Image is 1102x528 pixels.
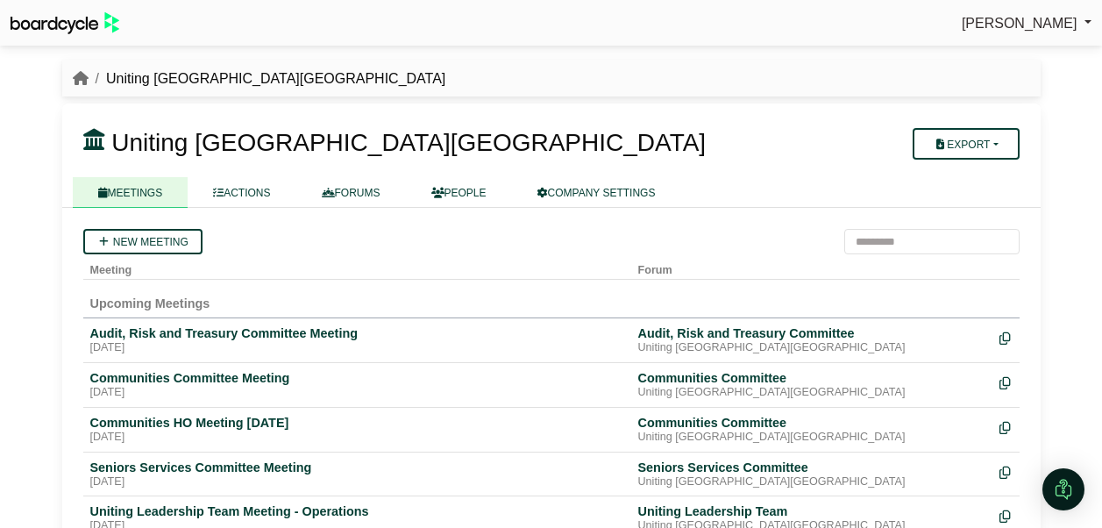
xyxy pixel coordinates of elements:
[73,177,188,208] a: MEETINGS
[90,370,624,400] a: Communities Committee Meeting [DATE]
[631,254,992,280] th: Forum
[962,16,1077,31] span: [PERSON_NAME]
[90,503,624,519] div: Uniting Leadership Team Meeting - Operations
[90,415,624,431] div: Communities HO Meeting [DATE]
[90,386,624,400] div: [DATE]
[962,12,1091,35] a: [PERSON_NAME]
[90,460,624,475] div: Seniors Services Committee Meeting
[188,177,295,208] a: ACTIONS
[638,503,985,519] div: Uniting Leadership Team
[999,503,1013,527] div: Make a copy
[90,431,624,445] div: [DATE]
[999,325,1013,349] div: Make a copy
[638,325,985,341] div: Audit, Risk and Treasury Committee
[90,460,624,489] a: Seniors Services Committee Meeting [DATE]
[999,370,1013,394] div: Make a copy
[73,68,446,90] nav: breadcrumb
[90,370,624,386] div: Communities Committee Meeting
[89,68,446,90] li: Uniting [GEOGRAPHIC_DATA][GEOGRAPHIC_DATA]
[638,386,985,400] div: Uniting [GEOGRAPHIC_DATA][GEOGRAPHIC_DATA]
[90,475,624,489] div: [DATE]
[638,370,985,400] a: Communities Committee Uniting [GEOGRAPHIC_DATA][GEOGRAPHIC_DATA]
[83,254,631,280] th: Meeting
[90,296,210,310] span: Upcoming Meetings
[11,12,119,34] img: BoardcycleBlackGreen-aaafeed430059cb809a45853b8cf6d952af9d84e6e89e1f1685b34bfd5cb7d64.svg
[638,415,985,431] div: Communities Committee
[406,177,512,208] a: PEOPLE
[999,415,1013,439] div: Make a copy
[512,177,681,208] a: COMPANY SETTINGS
[83,229,203,254] a: New meeting
[638,415,985,445] a: Communities Committee Uniting [GEOGRAPHIC_DATA][GEOGRAPHIC_DATA]
[638,370,985,386] div: Communities Committee
[111,129,706,156] span: Uniting [GEOGRAPHIC_DATA][GEOGRAPHIC_DATA]
[638,460,985,489] a: Seniors Services Committee Uniting [GEOGRAPHIC_DATA][GEOGRAPHIC_DATA]
[638,475,985,489] div: Uniting [GEOGRAPHIC_DATA][GEOGRAPHIC_DATA]
[638,325,985,355] a: Audit, Risk and Treasury Committee Uniting [GEOGRAPHIC_DATA][GEOGRAPHIC_DATA]
[638,341,985,355] div: Uniting [GEOGRAPHIC_DATA][GEOGRAPHIC_DATA]
[296,177,406,208] a: FORUMS
[913,128,1019,160] button: Export
[90,325,624,355] a: Audit, Risk and Treasury Committee Meeting [DATE]
[90,325,624,341] div: Audit, Risk and Treasury Committee Meeting
[1042,468,1084,510] div: Open Intercom Messenger
[638,460,985,475] div: Seniors Services Committee
[638,431,985,445] div: Uniting [GEOGRAPHIC_DATA][GEOGRAPHIC_DATA]
[90,341,624,355] div: [DATE]
[999,460,1013,483] div: Make a copy
[90,415,624,445] a: Communities HO Meeting [DATE] [DATE]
